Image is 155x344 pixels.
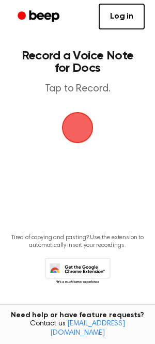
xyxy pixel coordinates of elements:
[62,112,93,143] img: Beep Logo
[19,83,136,96] p: Tap to Record.
[6,320,149,338] span: Contact us
[99,4,145,29] a: Log in
[19,50,136,74] h1: Record a Voice Note for Docs
[10,7,69,27] a: Beep
[50,320,125,337] a: [EMAIL_ADDRESS][DOMAIN_NAME]
[8,234,147,249] p: Tired of copying and pasting? Use the extension to automatically insert your recordings.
